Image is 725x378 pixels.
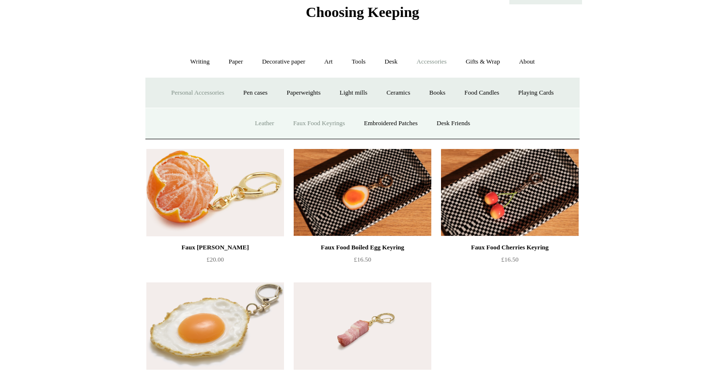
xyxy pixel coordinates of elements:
[509,80,562,106] a: Playing Cards
[510,49,544,75] a: About
[501,256,519,263] span: £16.50
[441,242,579,281] a: Faux Food Cherries Keyring £16.50
[294,242,431,281] a: Faux Food Boiled Egg Keyring £16.50
[146,242,284,281] a: Faux [PERSON_NAME] £20.00
[421,80,454,106] a: Books
[146,149,284,236] a: Faux Clementine Keyring Faux Clementine Keyring
[378,80,419,106] a: Ceramics
[235,80,276,106] a: Pen cases
[220,49,252,75] a: Paper
[457,49,509,75] a: Gifts & Wrap
[206,256,224,263] span: £20.00
[441,149,579,236] img: Faux Food Cherries Keyring
[182,49,219,75] a: Writing
[246,111,283,136] a: Leather
[343,49,375,75] a: Tools
[306,4,419,20] span: Choosing Keeping
[149,242,282,253] div: Faux [PERSON_NAME]
[456,80,508,106] a: Food Candles
[162,80,233,106] a: Personal Accessories
[284,111,354,136] a: Faux Food Keyrings
[441,149,579,236] a: Faux Food Cherries Keyring Faux Food Cherries Keyring
[315,49,341,75] a: Art
[294,149,431,236] img: Faux Food Boiled Egg Keyring
[443,242,576,253] div: Faux Food Cherries Keyring
[355,111,426,136] a: Embroidered Patches
[278,80,329,106] a: Paperweights
[253,49,314,75] a: Decorative paper
[331,80,376,106] a: Light mills
[376,49,407,75] a: Desk
[296,242,429,253] div: Faux Food Boiled Egg Keyring
[294,282,431,370] img: Faux Pancetta Keyring
[408,49,456,75] a: Accessories
[294,149,431,236] a: Faux Food Boiled Egg Keyring Faux Food Boiled Egg Keyring
[146,149,284,236] img: Faux Clementine Keyring
[146,282,284,370] img: Faux Fried Egg Keyring
[354,256,371,263] span: £16.50
[294,282,431,370] a: Faux Pancetta Keyring Faux Pancetta Keyring
[428,111,479,136] a: Desk Friends
[146,282,284,370] a: Faux Fried Egg Keyring Faux Fried Egg Keyring
[306,12,419,18] a: Choosing Keeping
